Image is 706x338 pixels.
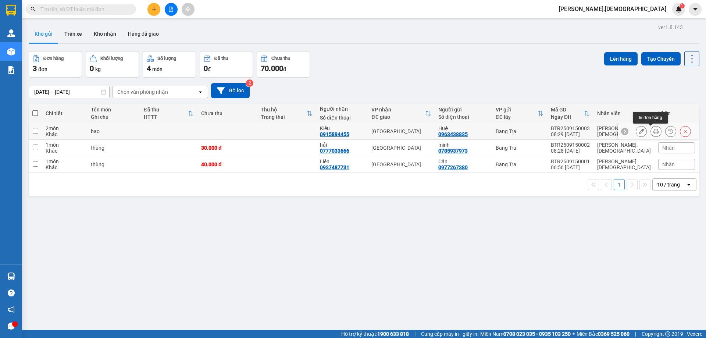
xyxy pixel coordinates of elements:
[168,7,174,12] span: file-add
[46,164,83,170] div: Khác
[480,330,571,338] span: Miền Nam
[635,330,636,338] span: |
[551,148,590,154] div: 08:28 [DATE]
[91,128,136,134] div: bao
[438,114,488,120] div: Số điện thoại
[8,289,15,296] span: question-circle
[91,114,136,120] div: Ghi chú
[165,3,178,16] button: file-add
[95,66,101,72] span: kg
[604,52,638,65] button: Lên hàng
[551,142,590,148] div: BTR2509150002
[122,25,165,43] button: Hàng đã giao
[597,159,651,170] div: uyen.bahai
[371,161,431,167] div: [GEOGRAPHIC_DATA]
[86,51,139,78] button: Khối lượng0kg
[6,24,65,34] div: 0785937973
[689,3,702,16] button: caret-down
[551,159,590,164] div: BTR2509150001
[69,46,146,57] div: 30.000
[46,131,83,137] div: Khác
[70,32,145,42] div: 0777033666
[657,181,680,188] div: 10 / trang
[261,114,307,120] div: Trạng thái
[58,25,88,43] button: Trên xe
[377,331,409,337] strong: 1900 633 818
[675,6,682,13] img: icon-new-feature
[91,107,136,113] div: Tên món
[421,330,478,338] span: Cung cấp máy in - giấy in:
[551,114,584,120] div: Ngày ĐH
[88,25,122,43] button: Kho nhận
[614,179,625,190] button: 1
[597,125,651,137] div: uyen.bahai
[438,131,468,137] div: 0963438835
[438,164,468,170] div: 0977267380
[46,125,83,131] div: 2 món
[38,66,47,72] span: đơn
[46,110,83,116] div: Chi tiết
[204,64,208,73] span: 0
[7,66,15,74] img: solution-icon
[681,3,683,8] span: 1
[90,64,94,73] span: 0
[6,5,16,16] img: logo-vxr
[320,125,364,131] div: Kiều
[636,126,647,137] div: Sửa đơn hàng
[633,112,668,124] div: In đơn hàng
[214,56,228,61] div: Đã thu
[182,3,195,16] button: aim
[371,128,431,134] div: [GEOGRAPHIC_DATA]
[438,148,468,154] div: 0785937973
[414,330,416,338] span: |
[100,56,123,61] div: Khối lượng
[201,145,253,151] div: 30.000 đ
[551,107,584,113] div: Mã GD
[200,51,253,78] button: Đã thu0đ
[157,56,176,61] div: Số lượng
[658,23,683,31] div: ver 1.8.143
[438,125,488,131] div: Huệ
[46,148,83,154] div: Khác
[185,7,190,12] span: aim
[320,148,349,154] div: 0777033666
[662,145,675,151] span: Nhãn
[43,56,64,61] div: Đơn hàng
[496,145,543,151] div: Bang Tra
[46,142,83,148] div: 1 món
[686,182,692,188] svg: open
[551,131,590,137] div: 08:29 [DATE]
[46,159,83,164] div: 1 món
[665,331,670,337] span: copyright
[6,7,18,15] span: Gửi:
[29,25,58,43] button: Kho gửi
[271,56,290,61] div: Chưa thu
[7,48,15,56] img: warehouse-icon
[151,7,157,12] span: plus
[7,273,15,280] img: warehouse-icon
[201,110,253,116] div: Chưa thu
[492,104,547,123] th: Toggle SortBy
[551,125,590,131] div: BTR2509150003
[597,142,651,154] div: uyen.bahai
[144,107,188,113] div: Đã thu
[7,29,15,37] img: warehouse-icon
[33,64,37,73] span: 3
[577,330,630,338] span: Miền Bắc
[246,79,253,87] sup: 2
[257,104,317,123] th: Toggle SortBy
[140,104,197,123] th: Toggle SortBy
[547,104,593,123] th: Toggle SortBy
[147,3,160,16] button: plus
[658,110,695,116] div: Nhãn
[257,51,310,78] button: Chưa thu70.000đ
[91,145,136,151] div: thùng
[6,15,65,24] div: minh
[29,51,82,78] button: Đơn hàng3đơn
[8,306,15,313] span: notification
[152,66,163,72] span: món
[320,159,364,164] div: Liên
[598,331,630,337] strong: 0369 525 060
[496,114,538,120] div: ĐC lấy
[371,145,431,151] div: [GEOGRAPHIC_DATA]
